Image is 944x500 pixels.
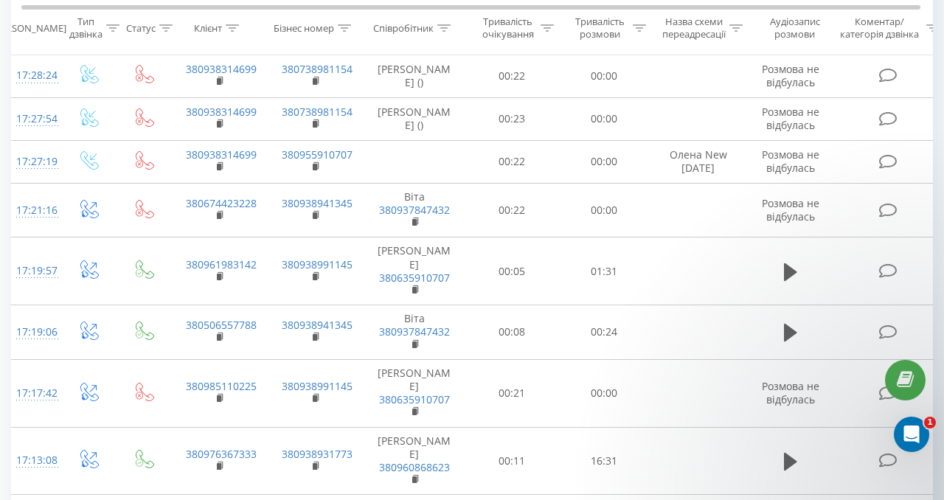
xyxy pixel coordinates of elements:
span: 1 [924,417,936,428]
td: Віта [363,183,466,237]
td: 00:05 [466,237,558,305]
td: [PERSON_NAME] () [363,55,466,97]
td: Олена New [DATE] [650,140,746,183]
div: Тривалість розмови [571,15,629,41]
div: Клієнт [194,21,222,34]
span: Розмова не відбулась [762,196,819,223]
td: [PERSON_NAME] () [363,97,466,140]
td: 00:00 [558,183,650,237]
div: 17:21:16 [16,196,46,225]
div: 17:27:19 [16,147,46,176]
a: 380937847432 [379,203,450,217]
div: 17:13:08 [16,446,46,475]
td: 01:31 [558,237,650,305]
a: 380738981154 [282,62,353,76]
td: 00:00 [558,140,650,183]
a: 380938931773 [282,447,353,461]
div: Назва схеми переадресації [662,15,726,41]
div: Тип дзвінка [69,15,103,41]
a: 380506557788 [186,318,257,332]
div: Статус [126,21,156,34]
td: 00:22 [466,55,558,97]
div: Співробітник [373,21,434,34]
td: 00:22 [466,183,558,237]
div: 17:19:57 [16,257,46,285]
iframe: Intercom live chat [894,417,929,452]
div: 17:19:06 [16,318,46,347]
td: Віта [363,305,466,360]
a: 380938941345 [282,318,353,332]
span: Розмова не відбулась [762,62,819,89]
a: 380938314699 [186,62,257,76]
a: 380976367333 [186,447,257,461]
td: 00:00 [558,359,650,427]
a: 380674423228 [186,196,257,210]
td: 00:00 [558,97,650,140]
td: 00:11 [466,427,558,495]
div: Бізнес номер [274,21,334,34]
div: 17:28:24 [16,61,46,90]
a: 380938991145 [282,257,353,271]
a: 380635910707 [379,271,450,285]
span: Розмова не відбулась [762,105,819,132]
td: 00:23 [466,97,558,140]
a: 380938314699 [186,105,257,119]
td: 00:08 [466,305,558,360]
a: 380985110225 [186,379,257,393]
td: 00:24 [558,305,650,360]
a: 380960868623 [379,460,450,474]
span: Розмова не відбулась [762,379,819,406]
a: 380938941345 [282,196,353,210]
td: [PERSON_NAME] [363,427,466,495]
span: Розмова не відбулась [762,147,819,175]
td: [PERSON_NAME] [363,237,466,305]
a: 380938991145 [282,379,353,393]
td: 00:00 [558,55,650,97]
td: [PERSON_NAME] [363,359,466,427]
td: 00:22 [466,140,558,183]
td: 00:21 [466,359,558,427]
a: 380738981154 [282,105,353,119]
a: 380635910707 [379,392,450,406]
div: 17:27:54 [16,105,46,133]
a: 380937847432 [379,324,450,338]
a: 380938314699 [186,147,257,162]
td: 16:31 [558,427,650,495]
div: Тривалість очікування [479,15,537,41]
div: 17:17:42 [16,379,46,408]
a: 380955910707 [282,147,353,162]
div: Аудіозапис розмови [759,15,830,41]
div: Коментар/категорія дзвінка [836,15,923,41]
a: 380961983142 [186,257,257,271]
